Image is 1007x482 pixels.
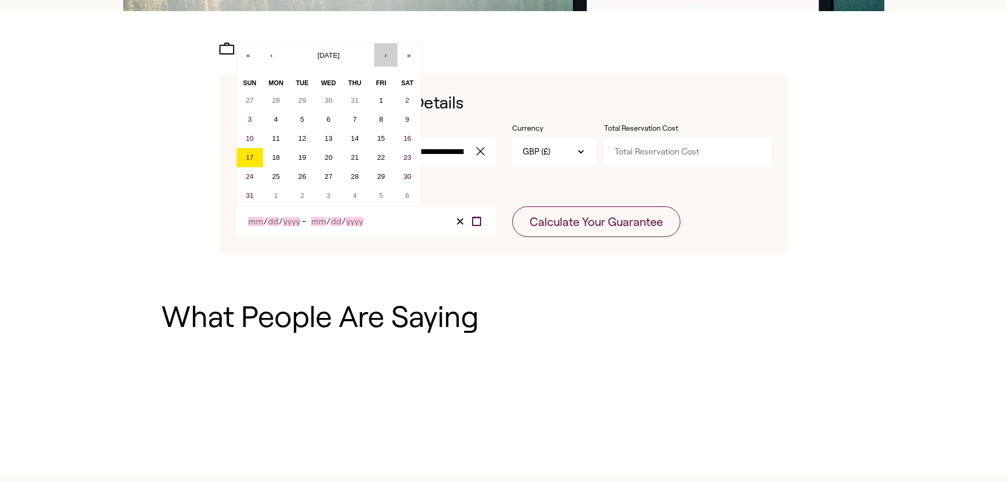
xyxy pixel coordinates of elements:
[512,206,680,237] button: Calculate Your Guarantee
[368,167,394,186] button: August 29, 2025
[272,96,280,104] abbr: July 28, 2025
[341,91,368,110] button: July 31, 2025
[377,134,385,142] abbr: August 15, 2025
[394,91,421,110] button: August 2, 2025
[298,172,306,180] abbr: August 26, 2025
[269,79,283,87] abbr: Monday
[374,43,398,67] button: ›
[263,129,289,148] button: August 11, 2025
[318,51,340,59] span: [DATE]
[473,138,495,166] button: clear value
[237,186,263,205] button: August 31, 2025
[289,186,316,205] button: September 2, 2025
[289,110,316,129] button: August 5, 2025
[394,148,421,167] button: August 23, 2025
[379,96,383,104] abbr: August 1, 2025
[279,217,283,226] span: /
[161,301,846,333] h1: What People Are Saying
[341,129,368,148] button: August 14, 2025
[351,134,359,142] abbr: August 14, 2025
[248,115,252,123] abbr: August 3, 2025
[325,172,332,180] abbr: August 27, 2025
[330,217,342,226] input: Day
[219,41,788,57] h2: Upcoming Reservation
[376,79,386,87] abbr: Friday
[368,186,394,205] button: September 5, 2025
[379,192,383,199] abbr: September 5, 2025
[248,217,264,226] input: Month
[272,172,280,180] abbr: August 25, 2025
[368,148,394,167] button: August 22, 2025
[327,115,330,123] abbr: August 6, 2025
[298,153,306,161] abbr: August 19, 2025
[237,129,263,148] button: August 10, 2025
[325,96,332,104] abbr: July 30, 2025
[342,217,346,226] span: /
[512,123,596,134] label: Currency
[377,172,385,180] abbr: August 29, 2025
[246,153,254,161] abbr: August 17, 2025
[341,110,368,129] button: August 7, 2025
[263,186,289,205] button: September 1, 2025
[237,148,263,167] button: August 17, 2025
[316,186,342,205] button: September 3, 2025
[289,167,316,186] button: August 26, 2025
[316,110,342,129] button: August 6, 2025
[237,110,263,129] button: August 3, 2025
[316,148,342,167] button: August 20, 2025
[272,153,280,161] abbr: August 18, 2025
[379,115,383,123] abbr: August 8, 2025
[311,217,327,226] input: Month
[368,129,394,148] button: August 15, 2025
[604,138,771,166] input: Total Reservation Cost
[263,167,289,186] button: August 25, 2025
[327,192,330,199] abbr: September 3, 2025
[353,115,356,123] abbr: August 7, 2025
[341,186,368,205] button: September 4, 2025
[302,217,310,226] span: –
[263,148,289,167] button: August 18, 2025
[604,123,710,134] label: Total Reservation Cost
[403,153,411,161] abbr: August 23, 2025
[346,217,363,226] input: Year
[161,363,846,437] iframe: Customer reviews powered by Trustpilot
[351,172,359,180] abbr: August 28, 2025
[272,134,280,142] abbr: August 11, 2025
[300,192,304,199] abbr: September 2, 2025
[351,153,359,161] abbr: August 21, 2025
[316,167,342,186] button: August 27, 2025
[237,167,263,186] button: August 24, 2025
[468,214,485,229] button: Toggle calendar
[341,167,368,186] button: August 28, 2025
[316,129,342,148] button: August 13, 2025
[353,192,356,199] abbr: September 4, 2025
[394,129,421,148] button: August 16, 2025
[246,96,254,104] abbr: July 27, 2025
[264,217,267,226] span: /
[405,96,409,104] abbr: August 2, 2025
[300,115,304,123] abbr: August 5, 2025
[325,134,332,142] abbr: August 13, 2025
[246,172,254,180] abbr: August 24, 2025
[394,186,421,205] button: September 6, 2025
[263,110,289,129] button: August 4, 2025
[236,91,771,115] h1: Enter Your Reservation Details
[398,43,421,67] button: »
[246,192,254,199] abbr: August 31, 2025
[316,91,342,110] button: July 30, 2025
[243,79,256,87] abbr: Sunday
[401,79,413,87] abbr: Saturday
[368,91,394,110] button: August 1, 2025
[452,214,468,229] button: Clear value
[523,146,550,158] span: GBP (£)
[327,217,330,226] span: /
[237,43,260,67] button: «
[377,153,385,161] abbr: August 22, 2025
[321,79,336,87] abbr: Wednesday
[394,110,421,129] button: August 9, 2025
[289,91,316,110] button: July 29, 2025
[274,192,278,199] abbr: September 1, 2025
[298,134,306,142] abbr: August 12, 2025
[298,96,306,104] abbr: July 29, 2025
[283,217,300,226] input: Year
